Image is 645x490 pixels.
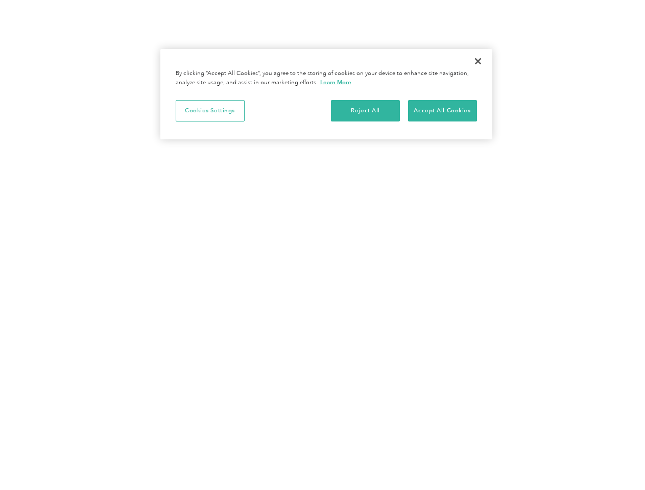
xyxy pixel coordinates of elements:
div: By clicking “Accept All Cookies”, you agree to the storing of cookies on your device to enhance s... [176,69,477,87]
div: Cookie banner [160,49,492,139]
button: Cookies Settings [176,100,245,121]
div: Privacy [160,49,492,139]
button: Accept All Cookies [408,100,477,121]
a: More information about your privacy, opens in a new tab [320,79,351,86]
button: Close [467,50,489,72]
button: Reject All [331,100,400,121]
